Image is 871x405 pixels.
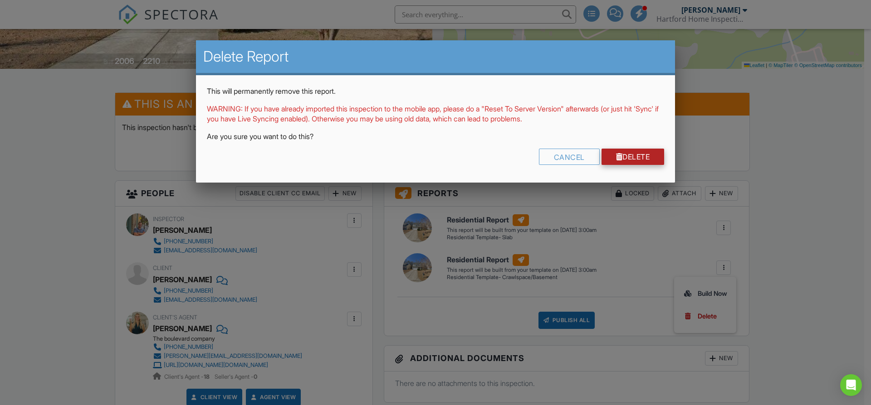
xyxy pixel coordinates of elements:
[207,86,664,96] p: This will permanently remove this report.
[203,48,668,66] h2: Delete Report
[840,374,862,396] div: Open Intercom Messenger
[207,104,664,124] p: WARNING: If you have already imported this inspection to the mobile app, please do a "Reset To Se...
[539,149,600,165] div: Cancel
[207,131,664,141] p: Are you sure you want to do this?
[602,149,665,165] a: Delete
